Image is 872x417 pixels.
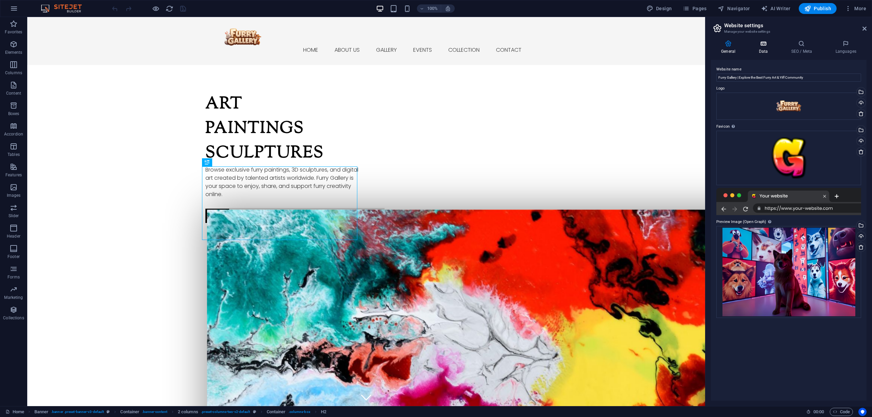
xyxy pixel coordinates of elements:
button: Navigator [715,3,753,14]
button: Publish [799,3,837,14]
p: Marketing [4,295,23,300]
button: Usercentrics [858,408,867,416]
span: 00 00 [813,408,824,416]
input: Name... [716,74,861,82]
p: Features [5,172,22,178]
span: Code [833,408,850,416]
p: Elements [5,50,22,55]
p: Forms [7,274,20,280]
i: This element is a customizable preset [107,410,110,414]
button: Click here to leave preview mode and continue editing [152,4,160,13]
p: Accordion [4,131,23,137]
span: Click to select. Double-click to edit [34,408,49,416]
p: Boxes [8,111,19,116]
p: Slider [9,213,19,219]
label: Favicon [716,123,861,131]
h6: 100% [427,4,438,13]
div: furryyiff-slider-4Qe8e2SfAJoem7ge5pjcKw.png [716,226,861,318]
i: On resize automatically adjust zoom level to fit chosen device. [445,5,451,12]
span: AI Writer [761,5,791,12]
label: Website name [716,65,861,74]
h4: Data [748,40,781,54]
span: Click to select. Double-click to edit [321,408,326,416]
p: Content [6,91,21,96]
p: Favorites [5,29,22,35]
i: This element is a customizable preset [253,410,256,414]
span: Click to select. Double-click to edit [267,408,286,416]
span: . columns-box [289,408,310,416]
h3: Manage your website settings [724,29,853,35]
span: Click to select. Double-click to edit [178,408,198,416]
h4: General [711,40,748,54]
h4: SEO / Meta [781,40,825,54]
span: Click to select. Double-click to edit [120,408,139,416]
span: Publish [804,5,831,12]
p: Columns [5,70,22,76]
button: 100% [417,4,441,13]
button: Design [644,3,675,14]
span: . banner-content [142,408,167,416]
i: Reload page [166,5,173,13]
span: : [818,409,819,414]
span: Pages [683,5,706,12]
button: Code [830,408,853,416]
span: . preset-columns-two-v2-default [201,408,250,416]
span: Design [647,5,672,12]
button: reload [165,4,173,13]
nav: breadcrumb [34,408,327,416]
h6: Session time [806,408,824,416]
div: furryyiff-favicon-dku8E-cUaTsvFSgXmkANMw-OIro_ACwZBaAQMeSWkC8UQ.png [716,131,861,185]
p: Images [7,193,21,198]
img: Editor Logo [39,4,90,13]
label: Logo [716,84,861,93]
button: More [842,3,869,14]
button: Pages [680,3,709,14]
span: . banner .preset-banner-v3-default [51,408,104,416]
span: Navigator [718,5,750,12]
span: More [845,5,866,12]
div: Design (Ctrl+Alt+Y) [644,3,675,14]
p: Collections [3,315,24,321]
h2: Website settings [724,22,867,29]
button: AI Writer [758,3,793,14]
div: furryyiff-gallery-VTWCC4h0InCnDdKa9byjbw.png [716,93,861,120]
h4: Languages [825,40,867,54]
a: Click to cancel selection. Double-click to open Pages [5,408,24,416]
label: Preview Image (Open Graph) [716,218,861,226]
p: Header [7,234,20,239]
p: Footer [7,254,20,259]
p: Tables [7,152,20,157]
